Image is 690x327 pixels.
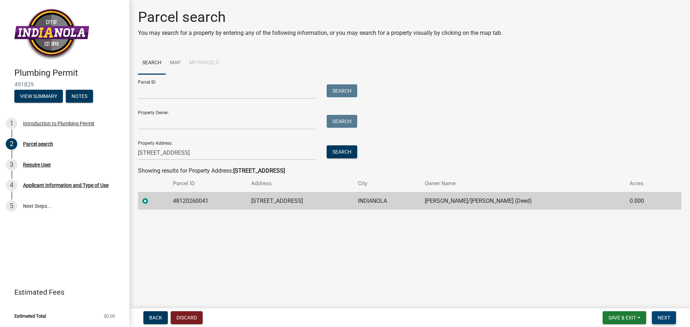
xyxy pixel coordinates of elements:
th: Address [247,175,354,192]
span: Next [658,315,670,321]
button: Save & Exit [603,311,646,324]
th: Parcel ID [169,175,247,192]
button: View Summary [14,90,63,103]
span: Back [149,315,162,321]
h4: Plumbing Permit [14,68,124,78]
span: 491829 [14,81,115,88]
th: City [354,175,420,192]
button: Search [327,145,357,158]
div: Require User [23,162,51,167]
span: Estimated Total [14,314,46,318]
div: Introduction to Plumbing Permit [23,121,95,126]
wm-modal-confirm: Notes [66,94,93,99]
wm-modal-confirm: Summary [14,94,63,99]
td: INDIANOLA [354,192,420,210]
a: Map [166,52,185,75]
div: 3 [6,159,17,170]
td: [PERSON_NAME]/[PERSON_NAME] (Deed) [420,192,625,210]
td: [STREET_ADDRESS] [247,192,354,210]
td: 0.000 [625,192,666,210]
button: Next [652,311,676,324]
p: You may search for a property by entering any of the following information, or you may search for... [138,29,502,37]
a: Estimated Fees [6,285,118,299]
div: Applicant Information and Type of Use [23,183,109,188]
th: Owner Name [420,175,625,192]
div: 5 [6,200,17,212]
button: Search [327,84,357,97]
th: Acres [625,175,666,192]
a: Search [138,52,166,75]
td: 48120260041 [169,192,247,210]
h1: Parcel search [138,9,502,26]
span: $0.00 [104,314,115,318]
img: City of Indianola, Iowa [14,8,89,60]
span: Save & Exit [608,315,636,321]
button: Back [143,311,168,324]
button: Discard [171,311,203,324]
div: 1 [6,118,17,129]
button: Search [327,115,357,128]
div: 4 [6,179,17,191]
div: Parcel search [23,141,53,146]
div: Showing results for Property Address: [138,167,681,175]
button: Notes [66,90,93,103]
div: 2 [6,138,17,150]
strong: [STREET_ADDRESS] [233,167,285,174]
